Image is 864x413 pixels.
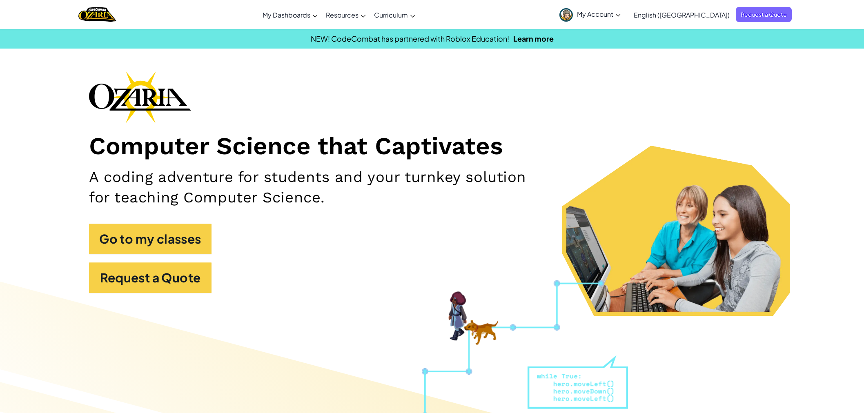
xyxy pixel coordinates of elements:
span: NEW! CodeCombat has partnered with Roblox Education! [311,34,509,43]
span: My Account [577,10,621,18]
a: Request a Quote [89,262,212,293]
a: My Dashboards [258,4,322,26]
span: Resources [326,11,359,19]
img: Ozaria branding logo [89,71,191,123]
a: Resources [322,4,370,26]
a: Request a Quote [736,7,792,22]
a: Ozaria by CodeCombat logo [78,6,116,23]
h1: Computer Science that Captivates [89,131,775,161]
a: My Account [555,2,625,27]
h2: A coding adventure for students and your turnkey solution for teaching Computer Science. [89,167,549,207]
a: Curriculum [370,4,419,26]
img: avatar [559,8,573,22]
img: Home [78,6,116,23]
a: Learn more [513,34,554,43]
span: My Dashboards [263,11,310,19]
span: Curriculum [374,11,408,19]
a: English ([GEOGRAPHIC_DATA]) [630,4,734,26]
a: Go to my classes [89,224,212,254]
span: English ([GEOGRAPHIC_DATA]) [634,11,730,19]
